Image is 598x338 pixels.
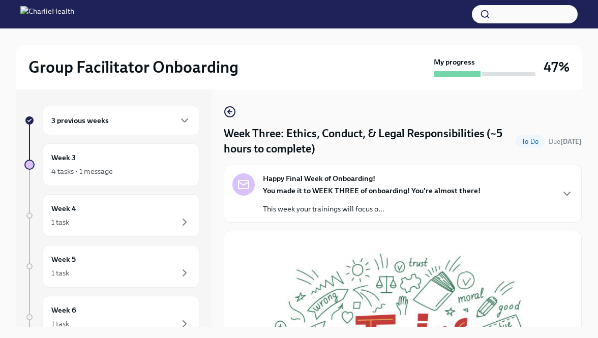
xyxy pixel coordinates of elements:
h3: 47% [544,58,570,76]
div: 1 task [51,319,69,329]
span: October 13th, 2025 10:00 [549,137,582,146]
h2: Group Facilitator Onboarding [28,57,238,77]
div: 3 previous weeks [43,106,199,135]
strong: You made it to WEEK THREE of onboarding! You're almost there! [263,186,481,195]
h6: Week 3 [51,152,76,163]
h6: Week 5 [51,254,76,265]
strong: My progress [434,57,475,67]
h6: Week 4 [51,203,76,214]
div: 1 task [51,268,69,278]
a: Week 41 task [24,194,199,237]
h4: Week Three: Ethics, Conduct, & Legal Responsibilities (~5 hours to complete) [224,126,512,157]
a: Week 34 tasks • 1 message [24,143,199,186]
div: 4 tasks • 1 message [51,166,113,176]
strong: [DATE] [560,138,582,145]
span: To Do [516,138,545,145]
h6: Week 6 [51,304,76,316]
h6: 3 previous weeks [51,115,109,126]
span: Due [549,138,582,145]
div: 1 task [51,217,69,227]
p: This week your trainings will focus o... [263,204,481,214]
img: CharlieHealth [20,6,74,22]
strong: Happy Final Week of Onboarding! [263,173,375,183]
a: Week 51 task [24,245,199,288]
